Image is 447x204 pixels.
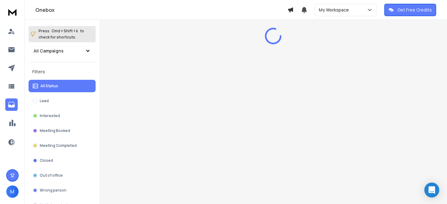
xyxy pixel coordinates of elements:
button: Out of office [29,169,96,182]
div: Open Intercom Messenger [424,183,439,197]
p: Closed [40,158,53,163]
p: Press to check for shortcuts. [38,28,84,40]
span: Cmd + Shift + k [51,27,79,34]
p: Meeting Booked [40,128,70,133]
h1: Onebox [35,6,287,14]
img: logo [6,6,19,18]
button: Wrong person [29,184,96,197]
button: Closed [29,154,96,167]
p: My Workspace [319,7,351,13]
h3: Filters [29,67,96,76]
p: Out of office [40,173,63,178]
button: Meeting Booked [29,125,96,137]
button: Get Free Credits [384,4,436,16]
button: Interested [29,110,96,122]
button: All Campaigns [29,45,96,57]
p: Lead [40,98,49,103]
p: Interested [40,113,60,118]
button: All Status [29,80,96,92]
button: M [6,185,19,198]
button: Meeting Completed [29,139,96,152]
button: Lead [29,95,96,107]
p: All Status [40,84,58,88]
p: Get Free Credits [397,7,432,13]
p: Wrong person [40,188,66,193]
h1: All Campaigns [34,48,64,54]
p: Meeting Completed [40,143,77,148]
